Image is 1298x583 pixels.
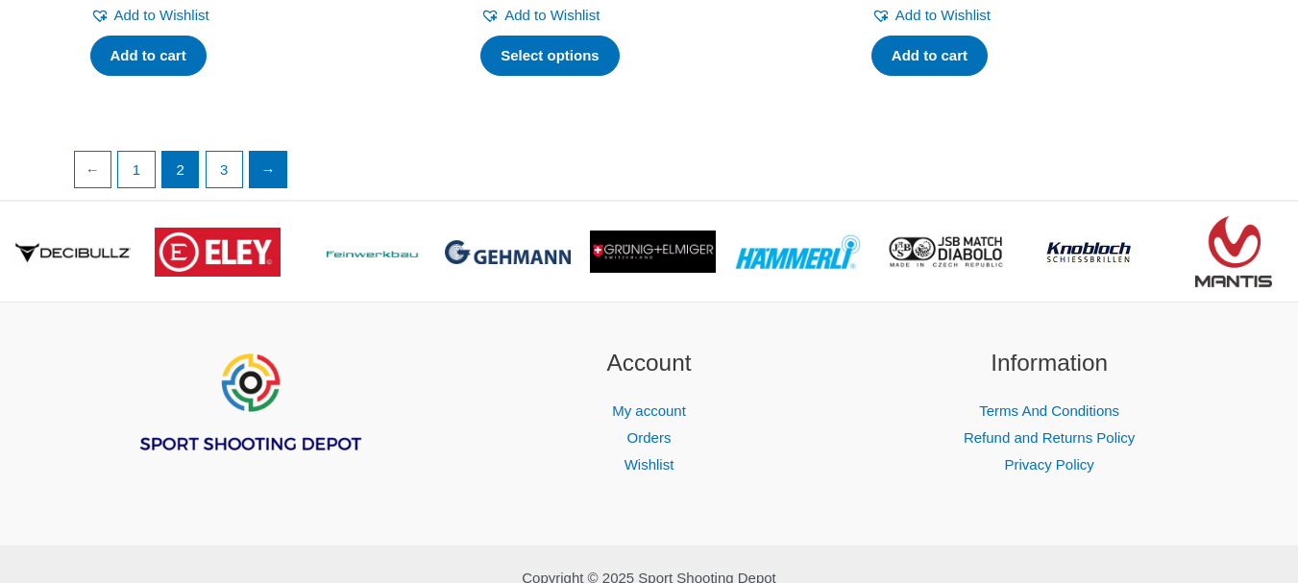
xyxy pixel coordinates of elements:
[480,36,620,76] a: Select options for “P 8X”
[504,7,600,23] span: Add to Wishlist
[871,36,988,76] a: Add to cart: “FWB discharge screw”
[75,152,111,188] a: ←
[625,456,674,473] a: Wishlist
[873,346,1226,477] aside: Footer Widget 3
[627,429,672,446] a: Orders
[964,429,1135,446] a: Refund and Returns Policy
[114,7,209,23] span: Add to Wishlist
[207,152,243,188] a: Page 3
[90,36,207,76] a: Add to cart: “FWB Weight plate (240 g) for butt plate, complete”
[473,346,825,381] h2: Account
[871,2,991,29] a: Add to Wishlist
[162,152,199,188] span: Page 2
[90,2,209,29] a: Add to Wishlist
[473,398,825,478] nav: Account
[1004,456,1093,473] a: Privacy Policy
[873,346,1226,381] h2: Information
[73,151,1226,199] nav: Product Pagination
[612,402,686,419] a: My account
[73,346,426,501] aside: Footer Widget 1
[155,228,281,277] img: brand logo
[979,402,1119,419] a: Terms And Conditions
[873,398,1226,478] nav: Information
[118,152,155,188] a: Page 1
[250,152,286,188] a: →
[473,346,825,477] aside: Footer Widget 2
[480,2,600,29] a: Add to Wishlist
[895,7,991,23] span: Add to Wishlist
